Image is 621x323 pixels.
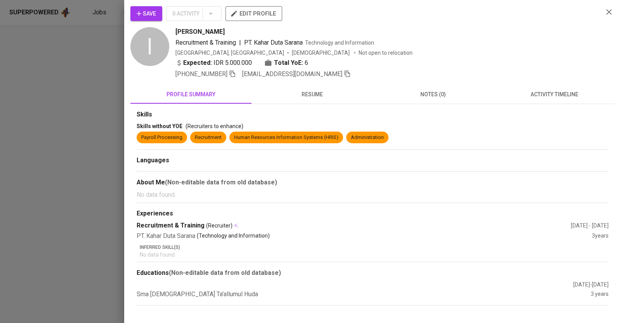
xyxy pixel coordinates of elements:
div: IDR 5.000.000 [175,58,252,68]
p: (Technology and Information) [197,232,270,241]
div: Skills [137,110,609,119]
div: 3 years [592,232,609,241]
div: Languages [137,156,609,165]
span: [PHONE_NUMBER] [175,70,227,78]
div: Payroll Processing [141,134,182,141]
div: Administration [351,134,384,141]
p: No data found. [140,251,609,259]
b: Expected: [183,58,212,68]
div: Experiences [137,209,609,218]
p: No data found. [137,190,609,200]
button: edit profile [226,6,282,21]
div: Educations [137,268,609,278]
a: edit profile [226,10,282,16]
div: [GEOGRAPHIC_DATA], [GEOGRAPHIC_DATA] [175,49,284,57]
span: activity timeline [498,90,610,99]
div: I [130,27,169,66]
div: Human Resources Information Systems (HRIS) [234,134,338,141]
div: About Me [137,178,609,187]
span: [DATE] - [DATE] [573,281,609,288]
span: PT. Kahar Duta Sarana [244,39,303,46]
span: Recruitment & Training [175,39,236,46]
span: Technology and Information [305,40,374,46]
span: profile summary [135,90,247,99]
div: Sma [DEMOGRAPHIC_DATA] Ta'allumul Huda [137,290,591,299]
span: Skills without YOE [137,123,182,129]
span: [EMAIL_ADDRESS][DOMAIN_NAME] [242,70,342,78]
div: Recruitment & Training [137,221,571,230]
div: PT. Kahar Duta Sarana [137,232,592,241]
span: Save [137,9,156,19]
span: [PERSON_NAME] [175,27,225,36]
span: | [239,38,241,47]
p: Inferred Skill(s) [140,244,609,251]
span: notes (0) [377,90,489,99]
b: (Non-editable data from old database) [165,179,277,186]
p: Not open to relocation [359,49,413,57]
span: (Recruiter) [206,222,232,229]
span: 6 [305,58,308,68]
span: resume [256,90,368,99]
b: (Non-editable data from old database) [169,269,281,276]
div: 3 years [591,290,609,299]
div: [DATE] - [DATE] [571,222,609,229]
div: Recruitment [195,134,222,141]
span: (Recruiters to enhance) [186,123,243,129]
button: Save [130,6,162,21]
b: Total YoE: [274,58,303,68]
span: edit profile [232,9,276,19]
span: [DEMOGRAPHIC_DATA] [292,49,351,57]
